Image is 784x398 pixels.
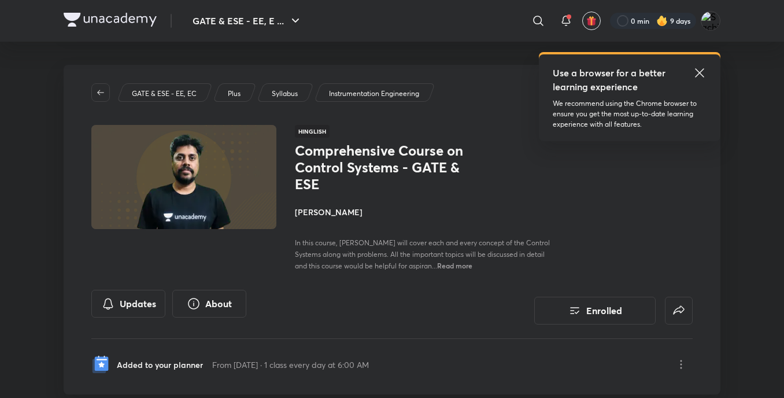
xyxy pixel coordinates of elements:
img: avatar [586,16,597,26]
h1: Comprehensive Course on Control Systems - GATE & ESE [295,142,484,192]
p: From [DATE] · 1 class every day at 6:00 AM [212,359,369,371]
a: Syllabus [270,89,300,99]
a: Company Logo [64,13,157,30]
button: false [665,297,693,325]
p: GATE & ESE - EE, EC [132,89,197,99]
h5: Use a browser for a better learning experience [553,66,668,94]
button: GATE & ESE - EE, E ... [186,9,309,32]
p: Syllabus [272,89,298,99]
p: We recommend using the Chrome browser to ensure you get the most up-to-date learning experience w... [553,98,707,130]
span: In this course, [PERSON_NAME] will cover each and every concept of the Control Systems along with... [295,238,550,270]
span: Read more [437,261,472,270]
img: Sachin Sonkar [701,11,720,31]
img: Thumbnail [90,124,278,230]
p: Instrumentation Engineering [329,89,419,99]
button: avatar [582,12,601,30]
a: Instrumentation Engineering [327,89,421,99]
a: GATE & ESE - EE, EC [130,89,199,99]
img: Company Logo [64,13,157,27]
span: Hinglish [295,125,330,138]
button: Enrolled [534,297,656,325]
a: Plus [226,89,243,99]
button: Updates [91,290,165,318]
p: Added to your planner [117,359,203,371]
h4: [PERSON_NAME] [295,206,554,218]
p: Plus [228,89,241,99]
button: About [172,290,246,318]
img: streak [656,15,668,27]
